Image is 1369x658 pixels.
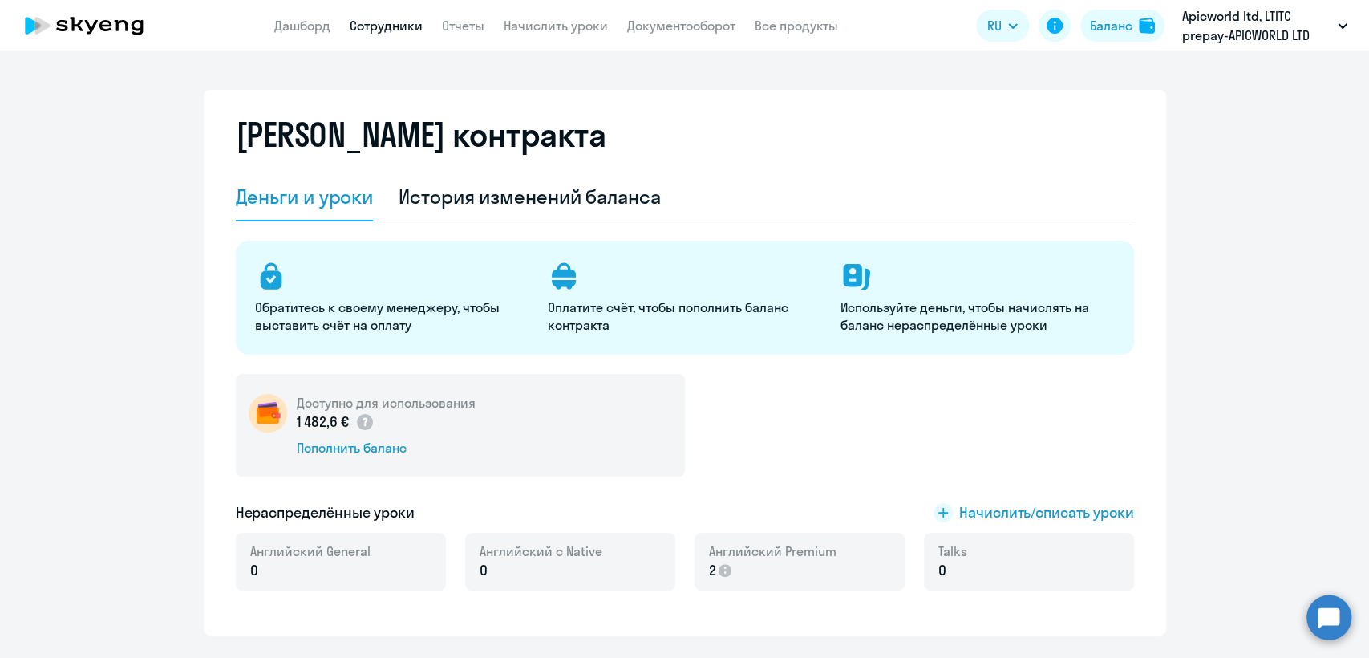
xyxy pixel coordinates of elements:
span: Talks [938,542,967,560]
button: Балансbalance [1080,10,1164,42]
p: 1 482,6 € [297,412,375,433]
a: Начислить уроки [504,18,608,34]
h5: Доступно для использования [297,394,476,412]
a: Документооборот [627,18,735,34]
div: Деньги и уроки [236,184,374,209]
div: Пополнить баланс [297,439,476,457]
a: Все продукты [755,18,838,34]
span: Начислить/списать уроки [959,502,1134,523]
img: wallet-circle.png [249,394,287,433]
div: История изменений баланса [399,184,661,209]
span: 0 [480,560,488,581]
p: Обратитесь к своему менеджеру, чтобы выставить счёт на оплату [255,299,529,334]
a: Сотрудники [350,18,423,34]
span: RU [987,16,1002,35]
p: Используйте деньги, чтобы начислять на баланс нераспределённые уроки [840,299,1114,334]
a: Отчеты [442,18,484,34]
span: 0 [250,560,258,581]
p: Apicworld ltd, LTITC prepay-APICWORLD LTD [1182,6,1331,45]
button: Apicworld ltd, LTITC prepay-APICWORLD LTD [1174,6,1355,45]
button: RU [976,10,1029,42]
p: Оплатите счёт, чтобы пополнить баланс контракта [548,299,821,334]
span: Английский с Native [480,542,602,560]
a: Дашборд [274,18,330,34]
div: Баланс [1090,16,1132,35]
h5: Нераспределённые уроки [236,502,415,523]
span: 2 [709,560,716,581]
h2: [PERSON_NAME] контракта [236,116,606,154]
span: Английский General [250,542,371,560]
img: balance [1139,18,1155,34]
span: 0 [938,560,946,581]
span: Английский Premium [709,542,836,560]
